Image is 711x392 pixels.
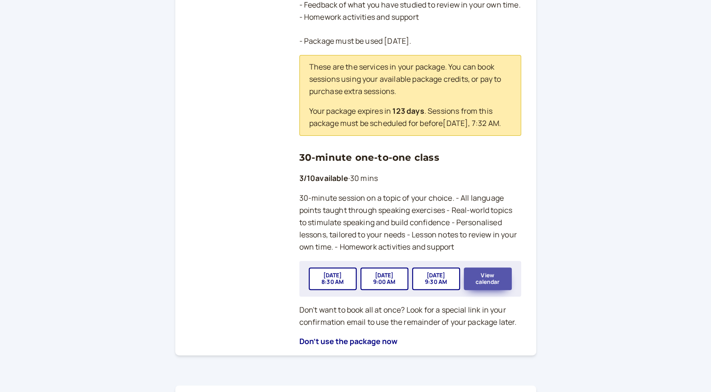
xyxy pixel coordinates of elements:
span: · [348,173,350,183]
button: View calendar [464,267,512,290]
button: [DATE]9:00 AM [360,267,408,290]
b: 123 days [392,106,424,116]
p: Your package expires in . Sessions from this package must be scheduled for before [DATE] , 7:32 AM . [309,105,511,130]
button: [DATE]9:30 AM [412,267,460,290]
p: 30 mins [299,172,521,185]
button: [DATE]8:30 AM [309,267,357,290]
button: Don't use the package now [299,337,398,345]
p: 30-minute session on a topic of your choice. - All language points taught through speaking exerci... [299,192,521,253]
p: Don't want to book all at once? Look for a special link in your confirmation email to use the rem... [299,304,521,329]
p: These are the services in your package. You can book sessions using your available package credit... [309,61,511,98]
h3: 30-minute one-to-one class [299,150,521,165]
b: 3 / 10 available [299,173,348,183]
